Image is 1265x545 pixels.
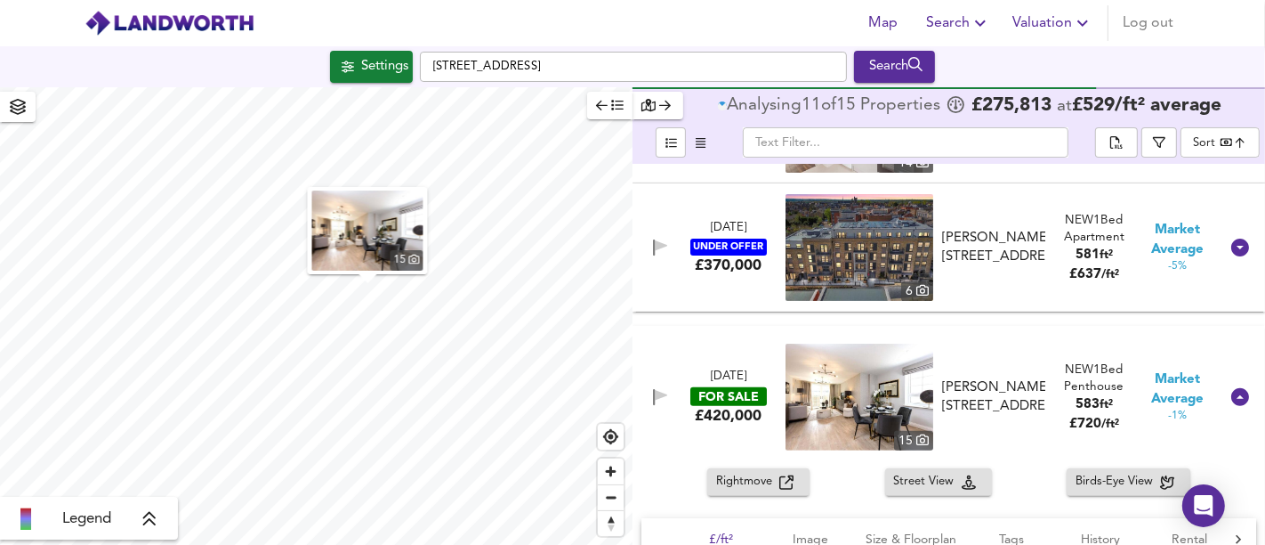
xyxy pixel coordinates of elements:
[598,485,624,510] span: Zoom out
[942,229,1045,267] div: [PERSON_NAME][STREET_ADDRESS]
[862,11,905,36] span: Map
[1052,362,1136,396] div: NEW 1 Bed Penthouse
[1100,399,1113,411] span: ft²
[716,472,779,492] span: Rightmove
[330,51,413,83] button: Settings
[885,468,992,496] button: Street View
[1012,11,1093,36] span: Valuation
[1076,472,1160,492] span: Birds-Eye View
[1193,134,1215,151] div: Sort
[942,378,1045,417] div: [PERSON_NAME][STREET_ADDRESS]
[786,194,933,301] a: property thumbnail 6
[598,459,624,484] button: Zoom in
[711,369,746,386] div: [DATE]
[690,239,767,256] div: UNDER OFFER
[858,55,931,78] div: Search
[598,511,624,536] span: Reset bearing to north
[1095,127,1138,158] div: split button
[1116,5,1180,41] button: Log out
[1072,96,1221,115] span: £ 529 / ft² average
[1180,127,1260,158] div: Sort
[1067,468,1190,496] button: Birds-Eye View
[1229,386,1251,408] svg: Show Details
[971,97,1051,115] span: £ 275,813
[802,97,821,115] span: 11
[743,127,1068,158] input: Text Filter...
[727,97,802,115] div: Analysing
[308,187,428,274] button: property thumbnail 15
[1057,98,1072,115] span: at
[1005,5,1100,41] button: Valuation
[1069,418,1119,431] span: £ 720
[1101,419,1119,430] span: / ft²
[598,510,624,536] button: Reset bearing to north
[1123,11,1173,36] span: Log out
[420,52,847,82] input: Enter a location...
[1069,268,1119,281] span: £ 637
[62,508,111,530] span: Legend
[312,191,423,271] a: property thumbnail 15
[1101,269,1119,281] span: / ft²
[707,468,810,496] button: Rightmove
[632,326,1265,468] div: [DATE]FOR SALE£420,000 property thumbnail 15 [PERSON_NAME][STREET_ADDRESS]NEW1Bed Penthouse583ft²...
[1168,259,1187,274] span: -5%
[718,97,945,115] div: of Propert ies
[1182,484,1225,527] div: Open Intercom Messenger
[894,431,933,451] div: 15
[935,229,1052,267] div: Lightfield, High Street, Barnet, London, EN5 5XP
[312,191,423,271] img: property thumbnail
[1100,249,1113,261] span: ft²
[1076,398,1100,411] span: 583
[901,281,933,301] div: 6
[1135,370,1219,409] span: Market Average
[855,5,912,41] button: Map
[836,97,856,115] span: 15
[1168,409,1187,424] span: -1%
[894,472,962,492] span: Street View
[926,11,991,36] span: Search
[598,424,624,450] button: Find my location
[786,344,933,451] img: property thumbnail
[632,183,1265,312] div: [DATE]UNDER OFFER£370,000 property thumbnail 6 [PERSON_NAME][STREET_ADDRESS]NEW1Bed Apartment581f...
[786,194,933,301] img: property thumbnail
[854,51,935,83] button: Search
[598,484,624,510] button: Zoom out
[330,51,413,83] div: Click to configure Search Settings
[854,51,935,83] div: Run Your Search
[391,250,423,271] div: 15
[1076,248,1100,262] span: 581
[711,220,746,237] div: [DATE]
[786,344,933,451] a: property thumbnail 15
[690,387,767,406] div: FOR SALE
[1229,237,1251,258] svg: Show Details
[919,5,998,41] button: Search
[935,378,1052,417] div: Lightfield, High Street, Barnet, London, EN5 5XP
[85,10,254,37] img: logo
[361,55,408,78] div: Settings
[1135,221,1219,259] span: Market Average
[695,406,761,426] div: £420,000
[695,256,761,275] div: £370,000
[1052,212,1136,247] div: NEW 1 Bed Apartment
